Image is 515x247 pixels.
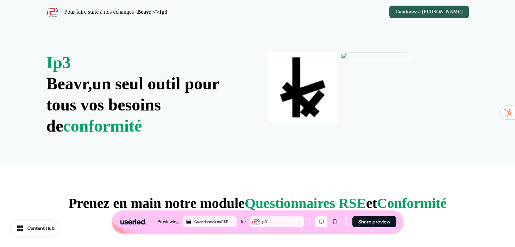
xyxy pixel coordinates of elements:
[377,195,447,211] span: Conformité
[389,6,469,18] button: Continuez à [PERSON_NAME]
[329,216,341,227] button: Mobile mode
[46,193,469,235] p: Prenez en main notre module et
[194,218,235,225] div: Questionnaires RSE
[241,218,246,225] div: for
[27,225,55,232] div: Content Hub
[64,8,168,16] p: Pour faire suite à nos échanges -
[137,9,168,15] strong: Beavr <>Ip3
[315,216,327,227] button: Desktop mode
[352,216,396,227] button: Share preview
[46,52,248,137] p: Beavr,
[158,218,179,225] div: Previewing
[46,53,71,72] span: Ip3
[262,218,302,225] div: ip3
[46,74,219,135] strong: un seul outil pour tous vos besoins de
[11,221,59,236] button: Content Hub
[245,195,366,211] span: Questionnaires RSE
[63,116,142,135] span: conformité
